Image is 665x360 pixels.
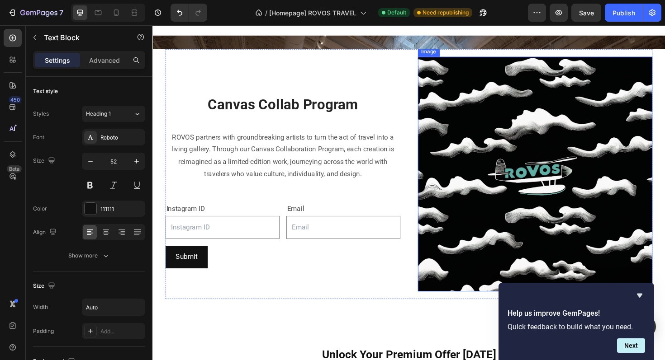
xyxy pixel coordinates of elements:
[33,87,58,95] div: Text style
[44,32,121,43] p: Text Block
[33,133,44,141] div: Font
[33,303,48,311] div: Width
[387,9,406,17] span: Default
[33,327,54,335] div: Padding
[89,56,120,65] p: Advanced
[33,226,58,238] div: Align
[508,290,645,353] div: Help us improve GemPages!
[613,8,635,18] div: Publish
[180,342,364,355] strong: Unlock Your Premium Offer [DATE]
[508,323,645,331] p: Quick feedback to build what you need.
[4,4,67,22] button: 7
[265,8,267,18] span: /
[100,327,143,336] div: Add...
[579,9,594,17] span: Save
[68,251,110,260] div: Show more
[269,8,356,18] span: [Homepage] ROVOS TRAVEL
[86,110,111,118] span: Heading 1
[634,290,645,301] button: Hide survey
[7,165,22,173] div: Beta
[82,299,145,315] input: Auto
[571,4,601,22] button: Save
[45,56,70,65] p: Settings
[100,134,143,142] div: Roboto
[508,308,645,319] h2: Help us improve GemPages!
[617,338,645,353] button: Next question
[605,4,643,22] button: Publish
[33,205,47,213] div: Color
[33,155,57,167] div: Size
[9,96,22,103] div: 450
[152,25,665,360] iframe: To enrich screen reader interactions, please activate Accessibility in Grammarly extension settings
[33,280,57,292] div: Size
[33,248,145,264] button: Show more
[33,110,49,118] div: Styles
[82,106,145,122] button: Heading 1
[171,4,207,22] div: Undo/Redo
[423,9,469,17] span: Need republishing
[283,24,302,32] div: Image
[59,7,63,18] p: 7
[281,33,530,282] img: Alt Image
[100,205,143,213] div: 111111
